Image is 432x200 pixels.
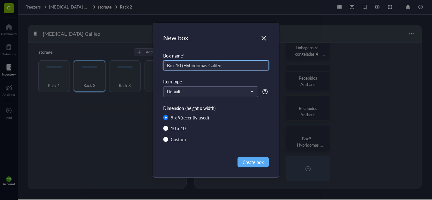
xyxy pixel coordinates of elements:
[163,33,269,42] div: New box
[171,114,209,121] div: 9 x 9 (recently used)
[259,34,269,42] span: Close
[171,136,186,143] div: Custom
[238,157,269,167] button: Create box
[163,60,269,70] input: e.g. DNA protein
[167,89,253,94] span: Default
[171,125,186,132] div: 10 x 10
[259,33,269,43] button: Close
[243,159,264,166] span: Create box
[163,52,269,59] div: Box name
[163,105,269,112] div: Dimension (height x width)
[163,78,269,85] div: Item type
